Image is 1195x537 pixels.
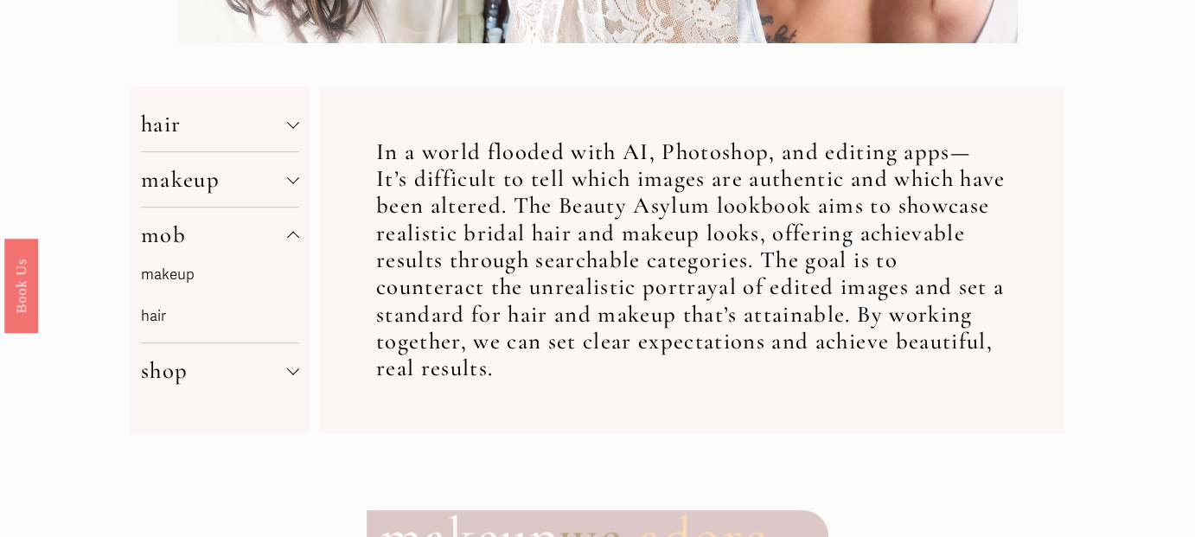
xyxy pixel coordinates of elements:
a: hair [141,307,166,325]
a: makeup [141,265,195,284]
span: shop [141,356,286,385]
span: mob [141,221,286,249]
button: hair [141,97,298,151]
span: hair [141,110,286,138]
span: makeup [141,165,286,194]
h2: In a world flooded with AI, Photoshop, and editing apps— It’s difficult to tell which images are ... [376,138,1008,382]
a: Book Us [4,238,38,332]
button: makeup [141,152,298,207]
div: mob [141,262,298,342]
button: mob [141,208,298,262]
button: shop [141,343,298,398]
